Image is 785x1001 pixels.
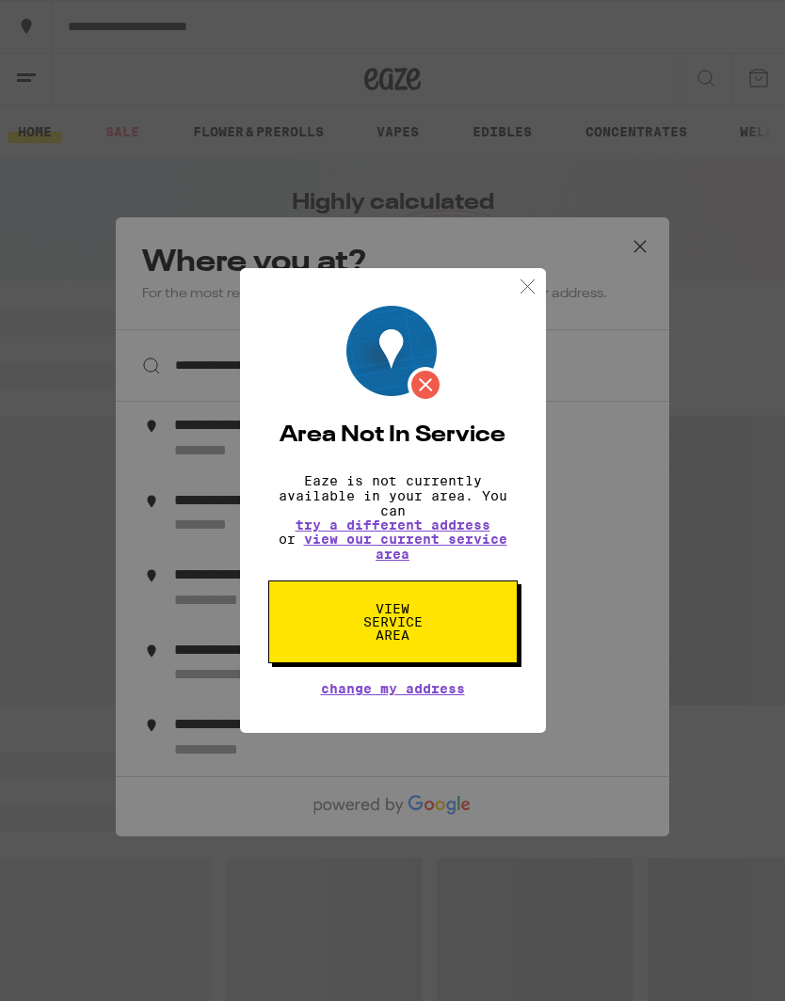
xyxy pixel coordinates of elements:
[268,580,518,663] button: View Service Area
[268,424,518,447] h2: Area Not In Service
[346,306,443,403] img: image
[60,14,273,146] div: Our live chat is currently down. For assistance, please email us at [EMAIL_ADDRESS][DOMAIN_NAME] ...
[304,532,507,562] a: view our current service area
[516,275,539,298] img: close.svg
[321,682,465,695] button: Change My Address
[268,601,518,616] a: View Service Area
[11,50,53,89] img: smile_yellow.png
[268,473,518,562] p: Eaze is not currently available in your area. You can or
[344,602,441,642] span: View Service Area
[296,518,490,532] button: try a different address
